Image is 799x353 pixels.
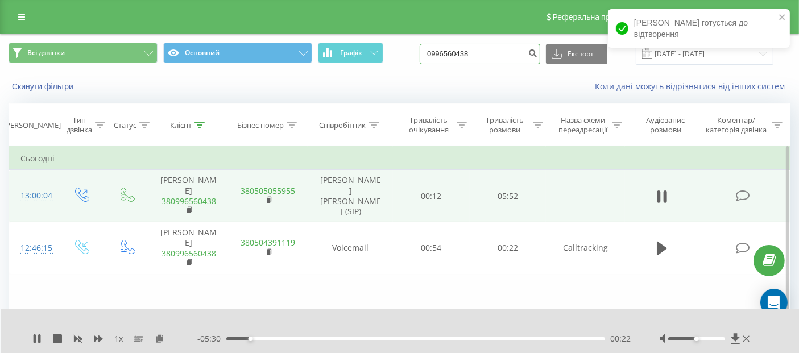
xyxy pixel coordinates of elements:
div: Open Intercom Messenger [760,289,788,316]
td: Сьогодні [9,147,790,170]
div: Тривалість розмови [480,115,530,135]
span: 1 x [114,333,123,344]
span: Реферальна програма [553,13,636,22]
span: - 05:30 [197,333,226,344]
a: 380996560438 [162,196,216,206]
button: Всі дзвінки [9,43,158,63]
div: Accessibility label [249,337,253,341]
button: Експорт [546,44,607,64]
div: Коментар/категорія дзвінка [703,115,769,135]
td: 05:52 [470,170,546,222]
a: 380505055955 [241,185,296,196]
div: Бізнес номер [237,121,284,130]
span: Графік [340,49,362,57]
div: Тип дзвінка [67,115,92,135]
td: 00:22 [470,222,546,275]
button: Основний [163,43,312,63]
td: 00:54 [393,222,469,275]
button: Скинути фільтри [9,81,79,92]
a: Коли дані можуть відрізнятися вiд інших систем [595,81,790,92]
div: Співробітник [320,121,366,130]
button: Графік [318,43,383,63]
div: [PERSON_NAME] готується до відтворення [608,9,790,48]
a: 380504391119 [241,237,296,248]
td: [PERSON_NAME] [149,222,228,275]
div: Назва схеми переадресації [556,115,610,135]
td: [PERSON_NAME] [149,170,228,222]
a: 380996560438 [162,248,216,259]
input: Пошук за номером [420,44,540,64]
div: Клієнт [170,121,192,130]
div: 12:46:15 [20,237,46,259]
td: [PERSON_NAME] [PERSON_NAME] (SIP) [308,170,393,222]
div: 13:00:04 [20,185,46,207]
div: Тривалість очікування [404,115,454,135]
span: Всі дзвінки [27,48,65,57]
td: Calltracking [546,222,625,275]
td: Voicemail [308,222,393,275]
div: Accessibility label [694,337,699,341]
div: Аудіозапис розмови [635,115,695,135]
td: 00:12 [393,170,469,222]
div: [PERSON_NAME] [3,121,61,130]
button: close [779,13,786,23]
div: Статус [114,121,136,130]
span: 00:22 [611,333,631,344]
